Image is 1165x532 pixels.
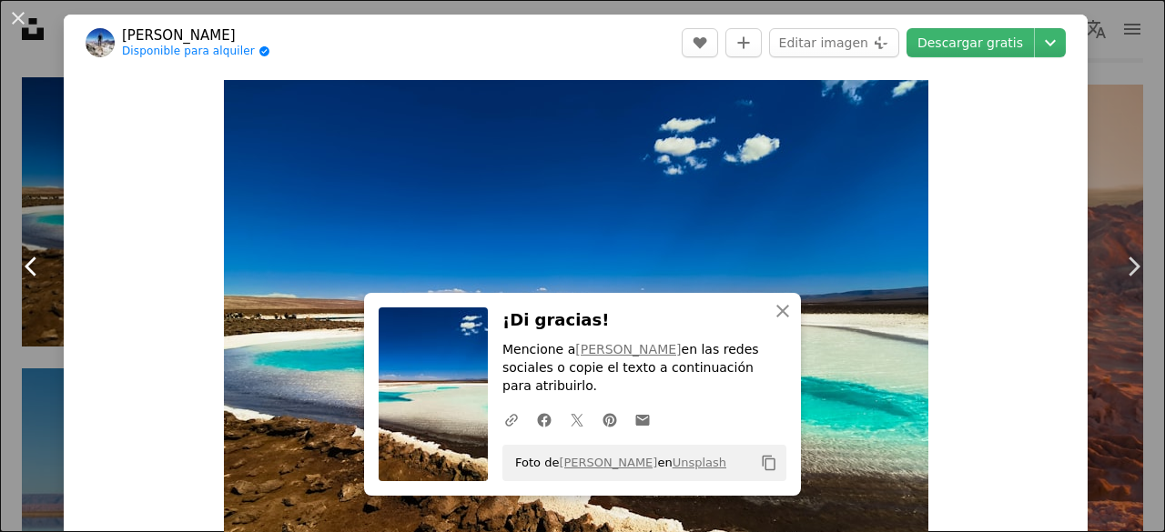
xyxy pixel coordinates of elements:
button: Como [682,28,718,57]
font: Editar imagen [779,35,868,50]
a: Compartir en Twitter [561,401,593,437]
a: [PERSON_NAME] [559,456,657,469]
a: [PERSON_NAME] [122,26,270,45]
a: Compartir en Pinterest [593,401,626,437]
a: Disponible para alquiler [122,45,270,59]
img: Ir al perfil de Florian Delée [86,28,115,57]
font: Foto de [515,456,559,469]
button: Copiar al portapapeles [754,447,785,478]
a: [PERSON_NAME] [575,342,681,356]
a: Próximo [1101,179,1165,354]
font: ¡Di gracias! [502,310,609,329]
a: Compartir en Facebook [528,401,561,437]
font: [PERSON_NAME] [122,27,236,44]
a: Compartir por correo electrónico [626,401,659,437]
a: Descargar gratis [907,28,1034,57]
font: en las redes sociales o copie el texto a continuación para atribuirlo. [502,342,759,393]
font: Disponible para alquiler [122,45,255,57]
button: Editar imagen [769,28,899,57]
font: Mencione a [502,342,575,356]
button: Añadir a la colección [725,28,762,57]
font: en [657,456,672,469]
a: Unsplash [673,456,726,469]
font: Descargar gratis [917,35,1023,50]
button: Elija el tamaño de descarga [1035,28,1066,57]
